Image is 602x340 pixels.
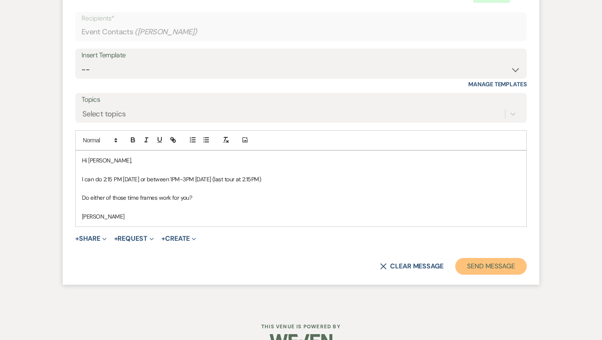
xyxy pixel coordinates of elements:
[82,108,126,119] div: Select topics
[75,235,79,242] span: +
[161,235,196,242] button: Create
[161,235,165,242] span: +
[82,13,520,24] p: Recipients*
[75,235,107,242] button: Share
[114,235,118,242] span: +
[82,193,520,202] p: Do either of those time frames work for you?
[135,26,197,38] span: ( [PERSON_NAME] )
[82,156,520,165] p: Hi [PERSON_NAME],
[455,258,527,275] button: Send Message
[82,212,520,221] p: [PERSON_NAME]
[82,49,520,62] div: Insert Template
[468,80,527,88] a: Manage Templates
[82,175,520,184] p: I can do 2:15 PM [DATE] or between 1PM-3PM [DATE] (last tour at 2:15PM)
[82,24,520,40] div: Event Contacts
[82,94,520,106] label: Topics
[380,263,444,270] button: Clear message
[114,235,154,242] button: Request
